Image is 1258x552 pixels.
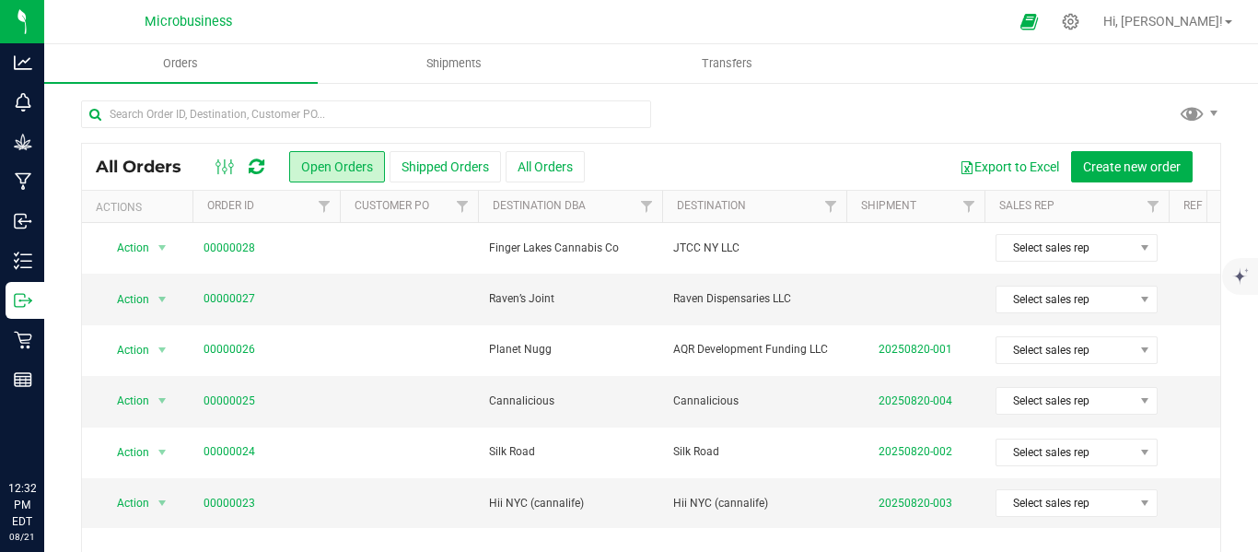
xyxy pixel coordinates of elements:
[100,337,150,363] span: Action
[145,14,232,29] span: Microbusiness
[677,199,746,212] a: Destination
[204,341,255,358] a: 00000026
[1083,159,1181,174] span: Create new order
[948,151,1071,182] button: Export to Excel
[96,157,200,177] span: All Orders
[100,490,150,516] span: Action
[355,199,429,212] a: Customer PO
[207,199,254,212] a: Order ID
[14,291,32,310] inline-svg: Outbound
[151,337,174,363] span: select
[489,443,651,461] span: Silk Road
[673,290,835,308] span: Raven Dispensaries LLC
[816,191,846,222] a: Filter
[18,405,74,460] iframe: Resource center
[861,199,916,212] a: Shipment
[489,393,651,410] span: Cannalicious
[879,394,952,407] a: 20250820-004
[309,191,340,222] a: Filter
[14,93,32,112] inline-svg: Monitoring
[151,490,174,516] span: select
[402,55,507,72] span: Shipments
[100,440,150,465] span: Action
[506,151,585,182] button: All Orders
[14,252,32,270] inline-svg: Inventory
[100,235,150,261] span: Action
[996,287,1134,312] span: Select sales rep
[673,341,835,358] span: AQR Development Funding LLC
[44,44,318,83] a: Orders
[489,290,651,308] span: Raven’s Joint
[96,201,185,214] div: Actions
[489,240,651,257] span: Finger Lakes Cannabis Co
[677,55,777,72] span: Transfers
[954,191,984,222] a: Filter
[996,235,1134,261] span: Select sales rep
[204,495,255,512] a: 00000023
[318,44,591,83] a: Shipments
[1103,14,1223,29] span: Hi, [PERSON_NAME]!
[590,44,864,83] a: Transfers
[673,393,835,410] span: Cannalicious
[673,240,835,257] span: JTCC NY LLC
[996,337,1134,363] span: Select sales rep
[138,55,223,72] span: Orders
[151,235,174,261] span: select
[1138,191,1169,222] a: Filter
[632,191,662,222] a: Filter
[879,445,952,458] a: 20250820-002
[1059,13,1082,30] div: Manage settings
[204,240,255,257] a: 00000028
[14,133,32,151] inline-svg: Grow
[14,331,32,349] inline-svg: Retail
[289,151,385,182] button: Open Orders
[673,443,835,461] span: Silk Road
[151,440,174,465] span: select
[204,443,255,461] a: 00000024
[8,480,36,530] p: 12:32 PM EDT
[151,287,174,312] span: select
[489,341,651,358] span: Planet Nugg
[390,151,501,182] button: Shipped Orders
[14,53,32,72] inline-svg: Analytics
[489,495,651,512] span: Hii NYC (cannalife)
[1008,4,1050,40] span: Open Ecommerce Menu
[996,388,1134,414] span: Select sales rep
[879,343,952,356] a: 20250820-001
[1071,151,1193,182] button: Create new order
[204,393,255,410] a: 00000025
[493,199,586,212] a: Destination DBA
[14,212,32,230] inline-svg: Inbound
[999,199,1054,212] a: Sales Rep
[1183,199,1243,212] a: Ref Field 1
[204,290,255,308] a: 00000027
[996,490,1134,516] span: Select sales rep
[448,191,478,222] a: Filter
[100,287,150,312] span: Action
[8,530,36,544] p: 08/21
[151,388,174,414] span: select
[879,497,952,510] a: 20250820-003
[673,495,835,512] span: Hii NYC (cannalife)
[14,370,32,389] inline-svg: Reports
[81,100,651,128] input: Search Order ID, Destination, Customer PO...
[996,440,1134,465] span: Select sales rep
[14,172,32,191] inline-svg: Manufacturing
[100,388,150,414] span: Action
